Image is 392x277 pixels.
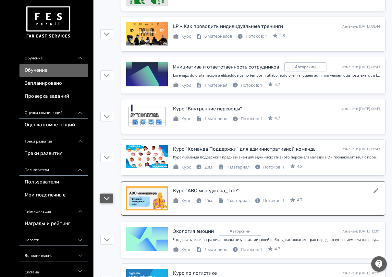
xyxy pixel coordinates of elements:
div: Инициатива и ответственность сотрудников [173,63,279,71]
span: 4.8 [297,163,302,170]
div: Курс [173,246,191,253]
div: Дополнительно [19,246,88,261]
div: Изучение темы инициативы и ответственности является важным, поскольку помогает развить навыки акт... [173,73,380,78]
div: Курс [173,116,191,122]
a: Мои подопечные [19,189,88,202]
span: 4.7 [275,115,280,121]
div: LP - Как проводить индивидуальные тренинги [173,23,283,30]
div: Геймификация [19,202,88,217]
div: Потоков: 1 [255,197,285,204]
div: 1 материал [218,197,250,204]
div: Курс "ABC менеджера_Lite" [173,187,239,195]
div: Новости [19,230,88,246]
div: Экология эмоций [173,228,214,235]
div: Изменен: [DATE] 10:21 [342,271,380,276]
a: Запланировано [19,77,88,90]
div: Пользователи [19,160,88,176]
div: Изменен: [DATE] 08:44 [342,24,380,29]
div: Потоков: 1 [232,116,262,122]
div: Курс [173,197,191,204]
span: 45м. [204,197,213,203]
div: 1 материал [196,246,227,253]
span: 4.8 [279,32,285,39]
div: Система [19,261,88,277]
div: Курс [173,33,191,40]
div: Потоков: 1 [237,33,267,40]
a: Треки развития [19,147,88,160]
div: Курс [173,164,191,170]
div: Курс по логистике [173,270,217,277]
div: Потоков: 1 [232,82,262,89]
a: Пользователи [19,176,88,189]
div: Курс [173,82,191,89]
a: Обучение [19,64,88,77]
div: Изменен: [DATE] 00:43 [342,106,380,112]
span: 4.7 [275,246,280,252]
div: copyright [219,227,261,236]
div: Изменен: [DATE] 12:01 [342,229,380,234]
div: Изменен: [DATE] 00:43 [342,146,380,152]
div: Потоков: 1 [232,246,262,253]
div: Обучение [19,48,88,64]
div: copyright [284,62,326,71]
div: Что делать, если вы разочарованы результатами своей работы, вас охватил страх перед выступлением ... [173,237,380,243]
a: Награды и рейтинг [19,217,88,230]
div: Треки развития [19,132,88,147]
div: Курс «Команда поддержки» предназначен для административного персонала магазина.Он познакомит тебя... [173,155,380,160]
div: 1 материал [196,82,227,89]
div: Курс "Внутренние переводы" [173,105,242,113]
div: 1 материал [196,116,227,122]
a: Оценка компетенций [19,119,88,132]
div: Курс "Команда Поддержки" для административной команды [173,145,317,153]
span: 4.7 [275,82,280,88]
div: 6 материалов [196,33,232,40]
div: Потоков: 1 [255,164,285,170]
span: 4.7 [297,197,302,203]
span: 20м. [204,164,213,170]
img: https://files.teachbase.ru/system/account/57463/logo/medium-936fc5084dd2c598f50a98b9cbe0469a.png [25,4,71,41]
div: Оценка компетенций [19,103,88,119]
div: 1 материал [218,164,250,170]
div: Изменен: [DATE] 08:43 [342,64,380,70]
a: Проверка заданий [19,90,88,103]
